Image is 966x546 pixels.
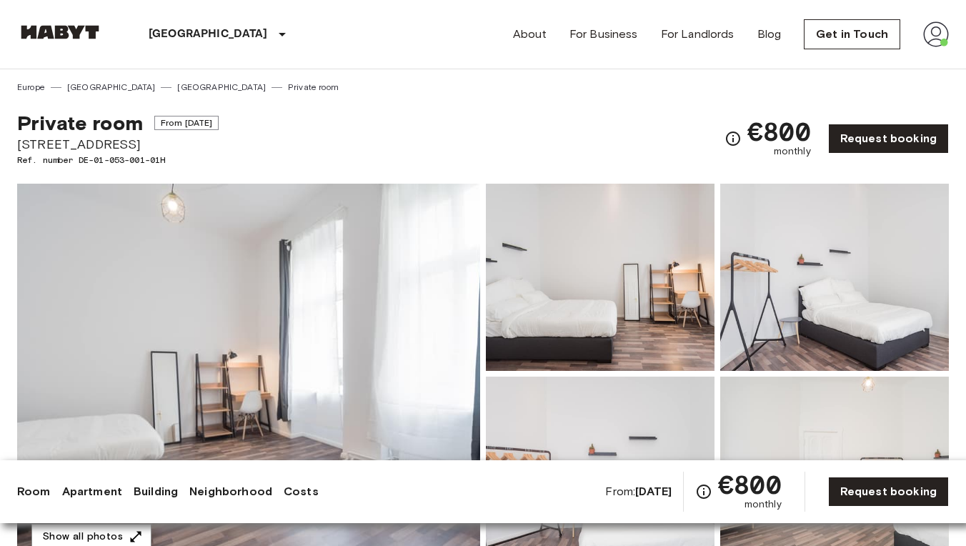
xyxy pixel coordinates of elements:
[745,497,782,512] span: monthly
[923,21,949,47] img: avatar
[747,119,811,144] span: €800
[774,144,811,159] span: monthly
[605,484,672,500] span: From:
[284,483,319,500] a: Costs
[17,111,143,135] span: Private room
[720,184,949,371] img: Picture of unit DE-01-053-001-01H
[569,26,638,43] a: For Business
[757,26,782,43] a: Blog
[17,81,45,94] a: Europe
[177,81,266,94] a: [GEOGRAPHIC_DATA]
[695,483,712,500] svg: Check cost overview for full price breakdown. Please note that discounts apply to new joiners onl...
[134,483,178,500] a: Building
[804,19,900,49] a: Get in Touch
[149,26,268,43] p: [GEOGRAPHIC_DATA]
[17,25,103,39] img: Habyt
[828,477,949,507] a: Request booking
[718,472,782,497] span: €800
[67,81,156,94] a: [GEOGRAPHIC_DATA]
[661,26,735,43] a: For Landlords
[828,124,949,154] a: Request booking
[17,135,219,154] span: [STREET_ADDRESS]
[154,116,219,130] span: From [DATE]
[513,26,547,43] a: About
[189,483,272,500] a: Neighborhood
[17,483,51,500] a: Room
[724,130,742,147] svg: Check cost overview for full price breakdown. Please note that discounts apply to new joiners onl...
[288,81,339,94] a: Private room
[486,184,714,371] img: Picture of unit DE-01-053-001-01H
[62,483,122,500] a: Apartment
[635,485,672,498] b: [DATE]
[17,154,219,167] span: Ref. number DE-01-053-001-01H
